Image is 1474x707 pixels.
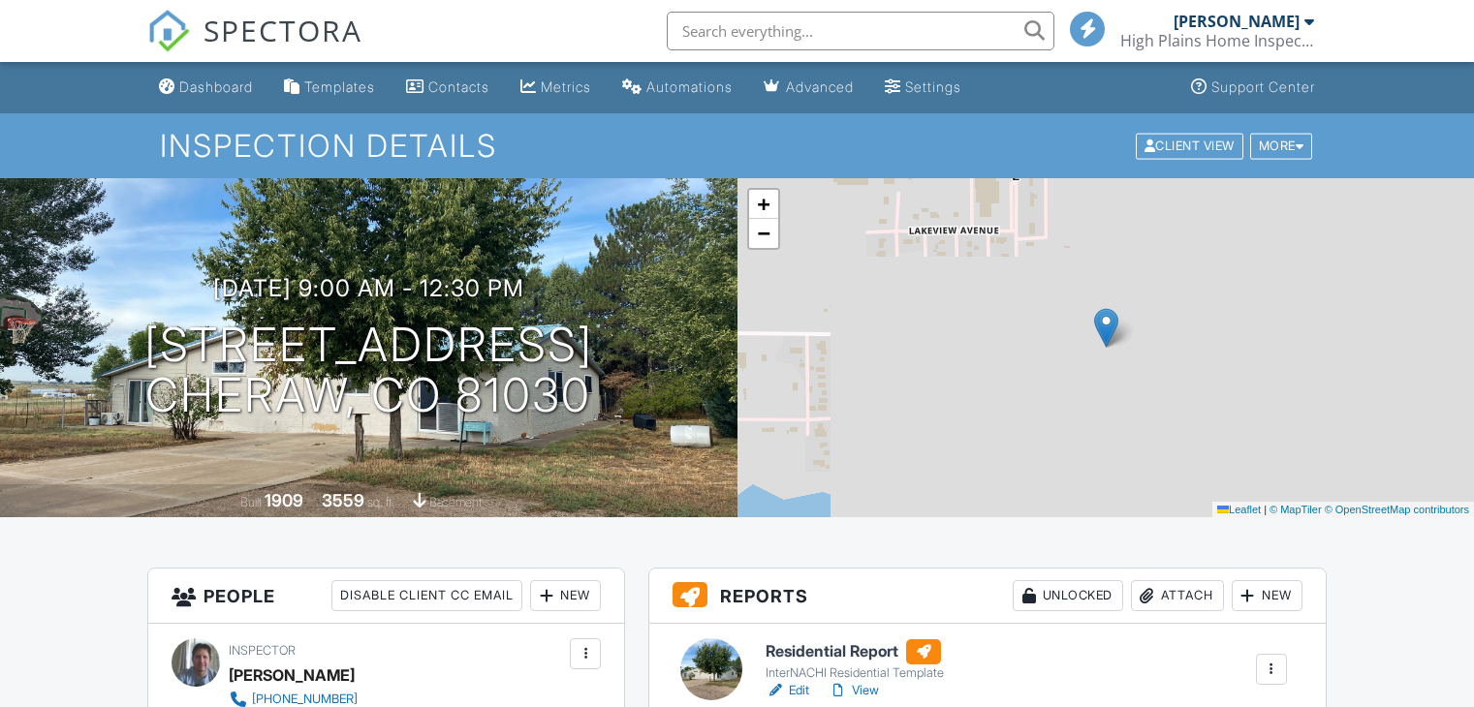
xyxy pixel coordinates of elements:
span: SPECTORA [204,10,362,50]
div: Support Center [1211,78,1315,95]
div: Client View [1136,133,1243,159]
a: Advanced [756,70,862,106]
span: Built [240,495,262,509]
div: Advanced [786,78,854,95]
a: Zoom in [749,190,778,219]
div: Attach [1131,580,1224,611]
div: 3559 [322,490,364,510]
a: Residential Report InterNACHI Residential Template [766,639,944,682]
div: [PERSON_NAME] [229,661,355,690]
a: Support Center [1183,70,1323,106]
div: [PERSON_NAME] [1174,12,1300,31]
a: Client View [1134,138,1248,152]
div: Unlocked [1013,580,1123,611]
a: Settings [877,70,969,106]
a: Contacts [398,70,497,106]
a: View [829,681,879,700]
div: Dashboard [179,78,253,95]
a: Leaflet [1217,504,1261,515]
a: © MapTiler [1270,504,1322,515]
div: InterNACHI Residential Template [766,665,944,681]
h1: [STREET_ADDRESS] Cheraw, CO 81030 [144,320,593,422]
h3: People [148,569,624,624]
div: Automations [646,78,733,95]
span: basement [429,495,482,509]
div: New [530,580,601,611]
div: High Plains Home Inspections, LLC [1120,31,1314,50]
div: Templates [304,78,375,95]
span: sq. ft. [367,495,394,509]
div: New [1232,580,1302,611]
div: Metrics [541,78,591,95]
span: Inspector [229,643,296,658]
span: | [1264,504,1267,515]
input: Search everything... [667,12,1054,50]
a: Edit [766,681,809,700]
img: The Best Home Inspection Software - Spectora [147,10,190,52]
div: More [1250,133,1313,159]
div: Disable Client CC Email [331,580,522,611]
div: Contacts [428,78,489,95]
h3: [DATE] 9:00 am - 12:30 pm [213,275,524,301]
h6: Residential Report [766,639,944,664]
a: SPECTORA [147,26,362,67]
a: Metrics [513,70,599,106]
h3: Reports [649,569,1326,624]
img: Marker [1094,308,1118,348]
a: Zoom out [749,219,778,248]
div: 1909 [265,490,303,510]
a: Automations (Basic) [614,70,740,106]
div: Settings [905,78,961,95]
div: [PHONE_NUMBER] [252,692,358,707]
span: + [757,192,769,216]
a: Templates [276,70,383,106]
span: − [757,221,769,245]
a: Dashboard [151,70,261,106]
h1: Inspection Details [160,129,1314,163]
a: © OpenStreetMap contributors [1325,504,1469,515]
